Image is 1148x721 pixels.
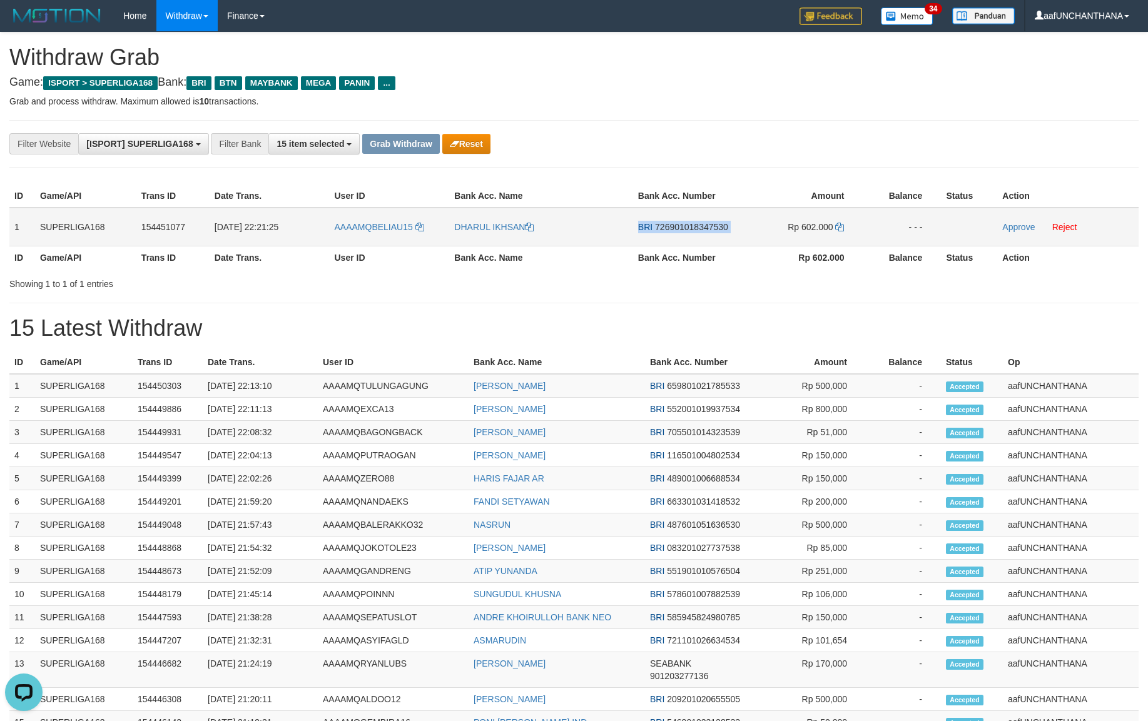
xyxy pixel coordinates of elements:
td: AAAAMQBAGONGBACK [318,421,469,444]
p: Grab and process withdraw. Maximum allowed is transactions. [9,95,1139,108]
td: AAAAMQPUTRAOGAN [318,444,469,467]
span: [DATE] 22:21:25 [215,222,278,232]
th: Date Trans. [203,351,318,374]
span: Copy 083201027737538 to clipboard [667,543,740,553]
a: HARIS FAJAR AR [474,473,544,483]
td: SUPERLIGA168 [35,374,133,398]
h4: Game: Bank: [9,76,1139,89]
td: 5 [9,467,35,490]
span: BRI [650,497,664,507]
th: Date Trans. [210,184,330,208]
td: aafUNCHANTHANA [1003,444,1139,467]
a: Reject [1052,222,1077,232]
td: - [866,374,941,398]
span: BRI [650,589,664,599]
td: - [866,467,941,490]
td: 9 [9,560,35,583]
a: [PERSON_NAME] [474,427,546,437]
th: User ID [329,184,449,208]
span: 34 [925,3,942,14]
span: Copy 659801021785533 to clipboard [667,381,740,391]
td: SUPERLIGA168 [35,606,133,629]
td: AAAAMQTULUNGAGUNG [318,374,469,398]
span: Copy 489001006688534 to clipboard [667,473,740,483]
td: 6 [9,490,35,513]
td: SUPERLIGA168 [35,421,133,444]
th: Status [941,351,1003,374]
td: - [866,444,941,467]
td: Rp 150,000 [753,467,866,490]
span: Copy 705501014323539 to clipboard [667,427,740,437]
td: aafUNCHANTHANA [1003,560,1139,583]
span: BRI [650,694,664,704]
strong: 10 [199,96,209,106]
h1: Withdraw Grab [9,45,1139,70]
td: - [866,513,941,537]
th: Bank Acc. Name [449,246,632,269]
a: ASMARUDIN [474,635,526,645]
td: 11 [9,606,35,629]
button: Grab Withdraw [362,134,439,154]
button: [ISPORT] SUPERLIGA168 [78,133,208,154]
td: [DATE] 21:54:32 [203,537,318,560]
td: aafUNCHANTHANA [1003,467,1139,490]
td: Rp 500,000 [753,513,866,537]
td: 154449201 [133,490,203,513]
td: [DATE] 21:52:09 [203,560,318,583]
td: [DATE] 22:02:26 [203,467,318,490]
span: Accepted [946,695,983,705]
td: SUPERLIGA168 [35,688,133,711]
th: Bank Acc. Name [449,184,632,208]
th: User ID [329,246,449,269]
a: [PERSON_NAME] [474,450,546,460]
span: Copy 721101026634534 to clipboard [667,635,740,645]
span: Accepted [946,659,983,670]
th: Game/API [35,246,136,269]
td: AAAAMQJOKOTOLE23 [318,537,469,560]
div: Filter Bank [211,133,268,154]
td: [DATE] 21:24:19 [203,652,318,688]
span: BRI [650,635,664,645]
td: 154449399 [133,467,203,490]
th: Bank Acc. Number [633,184,746,208]
td: Rp 500,000 [753,688,866,711]
a: FANDI SETYAWAN [474,497,550,507]
td: Rp 251,000 [753,560,866,583]
td: SUPERLIGA168 [35,490,133,513]
td: Rp 85,000 [753,537,866,560]
span: BTN [215,76,242,90]
span: Copy 552001019937534 to clipboard [667,404,740,414]
td: 154447593 [133,606,203,629]
th: ID [9,351,35,374]
td: 154449886 [133,398,203,421]
span: Accepted [946,451,983,461]
span: Accepted [946,567,983,577]
span: MAYBANK [245,76,298,90]
td: 154449547 [133,444,203,467]
span: Copy 585945824980785 to clipboard [667,612,740,622]
span: BRI [650,566,664,576]
td: AAAAMQEXCA13 [318,398,469,421]
span: 15 item selected [277,139,344,149]
td: AAAAMQASYIFAGLD [318,629,469,652]
td: Rp 101,654 [753,629,866,652]
td: SUPERLIGA168 [35,444,133,467]
a: DHARUL IKHSAN [454,222,534,232]
button: 15 item selected [268,133,360,154]
span: BRI [650,612,664,622]
th: Op [1003,351,1139,374]
td: AAAAMQRYANLUBS [318,652,469,688]
button: Reset [442,134,490,154]
a: [PERSON_NAME] [474,404,546,414]
td: 154450303 [133,374,203,398]
td: aafUNCHANTHANA [1003,629,1139,652]
span: SEABANK [650,658,691,668]
td: aafUNCHANTHANA [1003,583,1139,606]
td: [DATE] 22:08:32 [203,421,318,444]
td: AAAAMQSEPATUSLOT [318,606,469,629]
span: Accepted [946,474,983,485]
td: AAAAMQZERO88 [318,467,469,490]
img: Button%20Memo.svg [881,8,933,25]
td: 7 [9,513,35,537]
th: User ID [318,351,469,374]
